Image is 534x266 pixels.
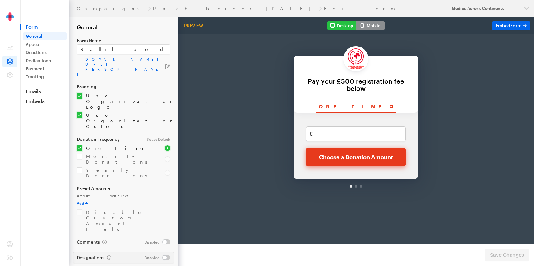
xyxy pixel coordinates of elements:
label: Form Name [77,38,170,43]
label: Amount [77,194,108,198]
button: Choose a Donation Amount [128,114,228,133]
a: Payment [23,65,67,72]
span: Embed [496,23,522,28]
label: Preset Amounts [77,186,170,191]
label: Tooltip Text [108,194,170,198]
a: EmbedForm [492,21,530,30]
button: Mobile [356,21,385,30]
a: [DOMAIN_NAME][URL][PERSON_NAME] [77,57,165,77]
label: Use Organization Colors [82,112,170,129]
a: Campaigns [77,6,146,11]
label: Donation Frequency [77,137,139,142]
div: Pay your £500 registration fee below [122,44,234,58]
a: Dedications [23,57,67,64]
label: Comments [77,239,107,244]
button: Add [77,201,88,206]
a: General [23,32,67,40]
div: Medics Across Continents [452,6,519,11]
label: Branding [77,84,170,89]
span: Form [510,23,522,28]
a: Embeds [20,98,69,104]
h2: General [77,24,170,31]
label: Use Organization Logo [82,93,170,110]
span: Form [20,24,69,30]
a: Appeal [23,41,67,48]
div: Preview [182,23,206,28]
button: Medics Across Continents [447,2,534,15]
a: Emails [20,88,69,94]
a: Raffah border [DATE] [153,6,317,11]
label: Disable Custom Amount Field [82,209,170,232]
a: Questions [23,49,67,56]
div: Set as Default [143,137,174,142]
a: Tracking [23,73,67,81]
div: Designations [77,255,137,260]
